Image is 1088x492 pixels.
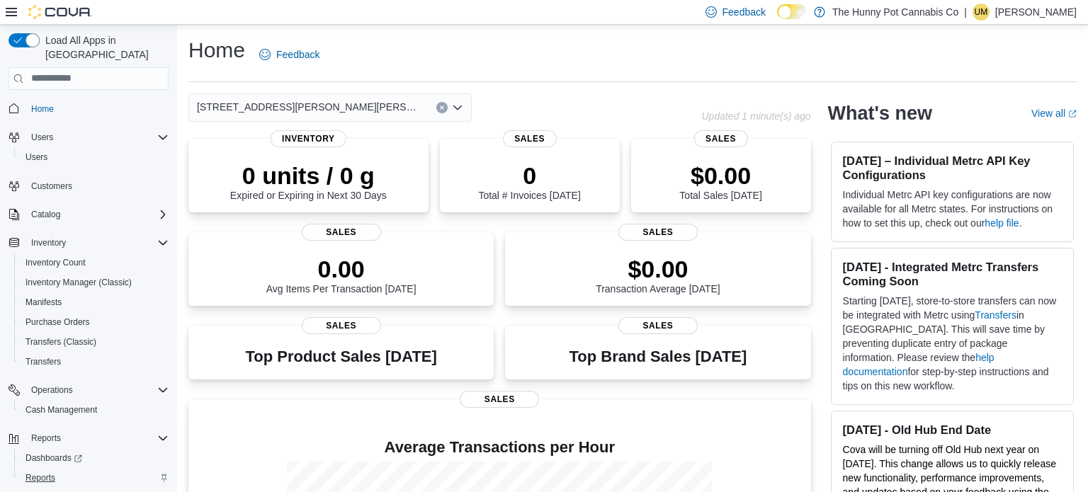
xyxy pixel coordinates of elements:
[843,423,1062,437] h3: [DATE] - Old Hub End Date
[828,102,932,125] h2: What's new
[460,391,539,408] span: Sales
[14,312,174,332] button: Purchase Orders
[271,130,346,147] span: Inventory
[40,33,169,62] span: Load All Apps in [GEOGRAPHIC_DATA]
[20,294,67,311] a: Manifests
[20,254,91,271] a: Inventory Count
[985,217,1019,229] a: help file
[31,181,72,192] span: Customers
[25,430,67,447] button: Reports
[436,102,448,113] button: Clear input
[596,255,720,283] p: $0.00
[14,332,174,352] button: Transfers (Classic)
[596,255,720,294] div: Transaction Average [DATE]
[14,468,174,488] button: Reports
[14,400,174,420] button: Cash Management
[276,47,319,62] span: Feedback
[31,132,53,143] span: Users
[20,314,169,331] span: Purchase Orders
[25,382,79,399] button: Operations
[478,161,580,201] div: Total # Invoices [DATE]
[25,129,169,146] span: Users
[618,224,698,241] span: Sales
[20,149,53,166] a: Users
[25,100,169,118] span: Home
[843,154,1062,182] h3: [DATE] – Individual Metrc API Key Configurations
[964,4,967,21] p: |
[452,102,463,113] button: Open list of options
[478,161,580,190] p: 0
[569,348,747,365] h3: Top Brand Sales [DATE]
[843,352,994,377] a: help documentation
[266,255,416,294] div: Avg Items Per Transaction [DATE]
[20,401,103,418] a: Cash Management
[302,317,381,334] span: Sales
[20,450,88,467] a: Dashboards
[843,188,1062,230] p: Individual Metrc API key configurations are now available for all Metrc states. For instructions ...
[20,149,169,166] span: Users
[25,101,59,118] a: Home
[14,352,174,372] button: Transfers
[20,469,169,486] span: Reports
[20,274,169,291] span: Inventory Manager (Classic)
[25,430,169,447] span: Reports
[25,151,47,163] span: Users
[843,260,1062,288] h3: [DATE] - Integrated Metrc Transfers Coming Soon
[25,472,55,484] span: Reports
[1031,108,1077,119] a: View allExternal link
[20,353,67,370] a: Transfers
[230,161,387,201] div: Expired or Expiring in Next 30 Days
[25,257,86,268] span: Inventory Count
[679,161,761,201] div: Total Sales [DATE]
[20,333,169,350] span: Transfers (Classic)
[618,317,698,334] span: Sales
[3,380,174,400] button: Operations
[31,384,73,396] span: Operations
[25,234,169,251] span: Inventory
[14,147,174,167] button: Users
[197,98,422,115] span: [STREET_ADDRESS][PERSON_NAME][PERSON_NAME]
[25,178,78,195] a: Customers
[722,5,766,19] span: Feedback
[31,237,66,248] span: Inventory
[266,255,416,283] p: 0.00
[25,234,72,251] button: Inventory
[3,127,174,147] button: Users
[3,98,174,119] button: Home
[3,428,174,448] button: Reports
[31,433,61,444] span: Reports
[302,224,381,241] span: Sales
[832,4,958,21] p: The Hunny Pot Cannabis Co
[995,4,1077,21] p: [PERSON_NAME]
[25,336,96,348] span: Transfers (Classic)
[25,452,82,464] span: Dashboards
[25,177,169,195] span: Customers
[25,129,59,146] button: Users
[25,206,66,223] button: Catalog
[200,439,800,456] h4: Average Transactions per Hour
[20,314,96,331] a: Purchase Orders
[188,36,245,64] h1: Home
[25,316,90,328] span: Purchase Orders
[25,356,61,367] span: Transfers
[3,205,174,224] button: Catalog
[25,404,97,416] span: Cash Management
[230,161,387,190] p: 0 units / 0 g
[25,206,169,223] span: Catalog
[20,333,102,350] a: Transfers (Classic)
[25,277,132,288] span: Inventory Manager (Classic)
[14,448,174,468] a: Dashboards
[973,4,990,21] div: Uldarico Maramo
[14,292,174,312] button: Manifests
[254,40,325,69] a: Feedback
[31,103,54,115] span: Home
[1068,110,1077,118] svg: External link
[245,348,436,365] h3: Top Product Sales [DATE]
[20,254,169,271] span: Inventory Count
[777,4,807,19] input: Dark Mode
[20,294,169,311] span: Manifests
[28,5,92,19] img: Cova
[843,294,1062,393] p: Starting [DATE], store-to-store transfers can now be integrated with Metrc using in [GEOGRAPHIC_D...
[3,233,174,253] button: Inventory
